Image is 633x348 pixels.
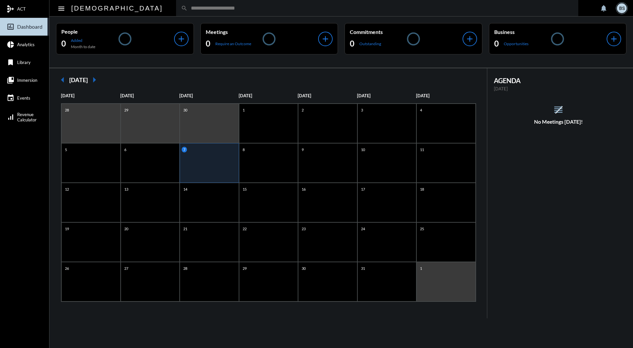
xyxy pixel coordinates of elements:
p: 25 [418,226,426,232]
p: 16 [300,186,307,192]
mat-icon: collections_bookmark [7,76,15,84]
p: 30 [300,266,307,271]
mat-icon: Side nav toggle icon [57,5,65,13]
mat-icon: reorder [553,104,564,115]
p: 28 [182,266,189,271]
span: Library [17,60,31,65]
p: 27 [123,266,130,271]
span: Dashboard [17,24,43,30]
h2: [DATE] [69,76,88,83]
mat-icon: search [181,5,188,12]
mat-icon: mediation [7,5,15,13]
p: 2 [300,107,305,113]
button: Toggle sidenav [55,2,68,15]
p: 1 [418,266,424,271]
span: Analytics [17,42,35,47]
p: 19 [63,226,71,232]
mat-icon: bookmark [7,58,15,66]
p: 29 [123,107,130,113]
p: 7 [182,147,187,152]
p: [DATE] [298,93,357,98]
p: 15 [241,186,248,192]
p: 8 [241,147,246,152]
p: [DATE] [416,93,475,98]
p: 11 [418,147,426,152]
span: Revenue Calculator [17,112,37,122]
p: 20 [123,226,130,232]
mat-icon: arrow_left [56,73,69,86]
mat-icon: notifications [600,4,608,12]
mat-icon: signal_cellular_alt [7,113,15,121]
p: [DATE] [120,93,180,98]
p: 18 [418,186,426,192]
p: 4 [418,107,424,113]
p: 3 [359,107,365,113]
h5: No Meetings [DATE]! [487,119,630,125]
p: 22 [241,226,248,232]
h2: AGENDA [494,77,623,84]
p: 28 [63,107,71,113]
p: 31 [359,266,367,271]
p: 6 [123,147,128,152]
mat-icon: arrow_right [88,73,101,86]
div: BS [617,3,627,13]
p: [DATE] [61,93,120,98]
p: [DATE] [239,93,298,98]
p: 23 [300,226,307,232]
p: 21 [182,226,189,232]
p: 17 [359,186,367,192]
p: [DATE] [357,93,416,98]
p: 14 [182,186,189,192]
p: 24 [359,226,367,232]
p: [DATE] [494,86,623,91]
p: [DATE] [179,93,239,98]
p: 26 [63,266,71,271]
p: 1 [241,107,246,113]
p: 29 [241,266,248,271]
p: 30 [182,107,189,113]
span: Immersion [17,78,37,83]
span: ACT [17,6,26,12]
mat-icon: event [7,94,15,102]
p: 10 [359,147,367,152]
p: 13 [123,186,130,192]
h2: [DEMOGRAPHIC_DATA] [71,3,163,14]
p: 5 [63,147,69,152]
p: 12 [63,186,71,192]
p: 9 [300,147,305,152]
mat-icon: pie_chart [7,41,15,48]
span: Events [17,95,30,101]
mat-icon: insert_chart_outlined [7,23,15,31]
